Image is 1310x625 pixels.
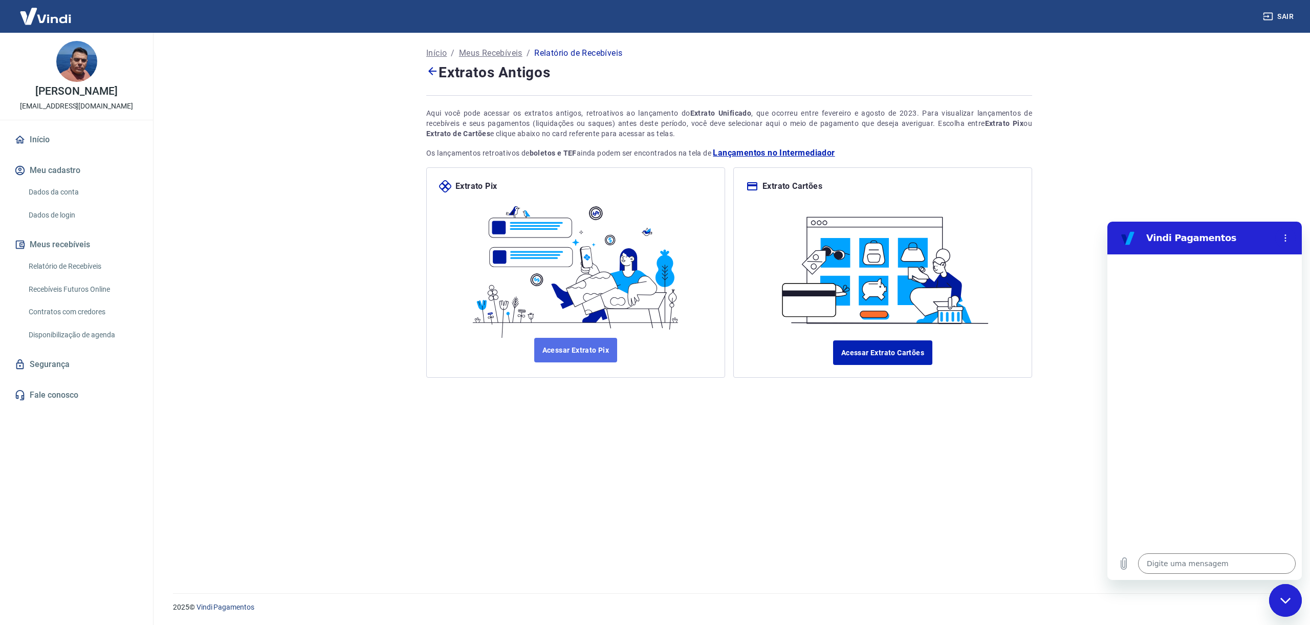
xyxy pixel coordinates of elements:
[466,192,685,338] img: ilustrapix.38d2ed8fdf785898d64e9b5bf3a9451d.svg
[25,256,141,277] a: Relatório de Recebíveis
[25,301,141,322] a: Contratos com credores
[12,1,79,32] img: Vindi
[12,384,141,406] a: Fale conosco
[25,279,141,300] a: Recebíveis Futuros Online
[713,147,835,159] a: Lançamentos no Intermediador
[56,41,97,82] img: 4e2715ee-2a14-40c4-bef2-8d00a5fb5992.jpeg
[451,47,454,59] p: /
[25,205,141,226] a: Dados de login
[833,340,932,365] a: Acessar Extrato Cartões
[426,147,1032,159] p: Os lançamentos retroativos de ainda podem ser encontrados na tela de
[762,180,822,192] p: Extrato Cartões
[12,233,141,256] button: Meus recebíveis
[534,338,618,362] a: Acessar Extrato Pix
[527,47,530,59] p: /
[426,61,1032,83] h4: Extratos Antigos
[426,130,490,138] strong: Extrato de Cartões
[12,128,141,151] a: Início
[25,182,141,203] a: Dados da conta
[530,149,577,157] strong: boletos e TEF
[534,47,622,59] p: Relatório de Recebíveis
[196,603,254,611] a: Vindi Pagamentos
[690,109,752,117] strong: Extrato Unificado
[459,47,522,59] a: Meus Recebíveis
[25,325,141,346] a: Disponibilização de agenda
[773,205,992,328] img: ilustracard.1447bf24807628a904eb562bb34ea6f9.svg
[1269,584,1302,617] iframe: Botão para abrir a janela de mensagens, conversa em andamento
[1261,7,1298,26] button: Sair
[455,180,497,192] p: Extrato Pix
[426,108,1032,139] div: Aqui você pode acessar os extratos antigos, retroativos ao lançamento do , que ocorreu entre feve...
[12,159,141,182] button: Meu cadastro
[985,119,1024,127] strong: Extrato Pix
[173,602,1285,613] p: 2025 ©
[20,101,133,112] p: [EMAIL_ADDRESS][DOMAIN_NAME]
[35,86,117,97] p: [PERSON_NAME]
[426,47,447,59] a: Início
[1107,222,1302,580] iframe: Janela de mensagens
[12,353,141,376] a: Segurança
